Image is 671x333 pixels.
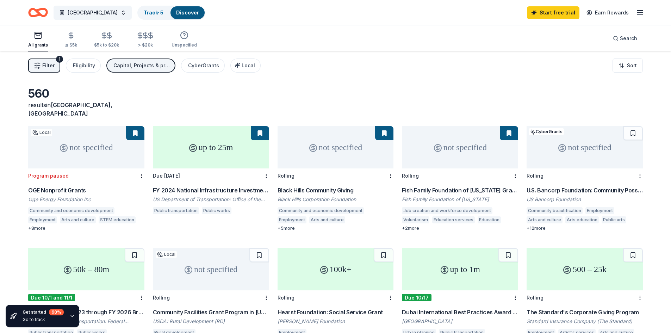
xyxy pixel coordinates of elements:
button: Track· 5Discover [137,6,205,20]
button: Search [607,31,643,45]
div: Energy resources [348,216,389,223]
div: [PERSON_NAME] Foundation [278,318,394,325]
div: + 2 more [402,226,518,231]
div: Community and economic development [28,207,114,214]
div: Unspecified [172,42,197,48]
div: Arts and culture [60,216,96,223]
div: Employment [28,216,57,223]
div: Rolling [278,295,294,301]
div: Due 10/17 [402,294,431,301]
div: Education [478,216,501,223]
div: USDA: Rural Development (RD) [153,318,269,325]
div: Community and economic development [278,207,364,214]
div: Community beautification [527,207,583,214]
button: CyberGrants [181,58,225,73]
div: results [28,101,144,118]
span: [GEOGRAPHIC_DATA] [68,8,118,17]
div: Black Hills Community Giving [278,186,394,195]
div: Local [31,129,52,136]
div: Voluntarism [402,216,429,223]
button: Unspecified [172,28,197,51]
div: $5k to $20k [94,42,119,48]
div: Fish Family Foundation of [US_STATE] Grants [402,186,518,195]
div: CyberGrants [529,128,564,135]
div: Standard Insurance Company (The Standard) [527,318,643,325]
div: Due [DATE] [153,173,180,179]
button: All grants [28,28,48,51]
div: Arts and culture [527,216,563,223]
div: Capital, Projects & programming [113,61,170,70]
span: [GEOGRAPHIC_DATA], [GEOGRAPHIC_DATA] [28,101,112,117]
div: Arts education [565,216,599,223]
div: Community Facilities Grant Program in [US_STATE] [153,308,269,316]
a: Start free trial [527,6,579,19]
div: Rolling [153,295,170,301]
button: Local [230,58,261,73]
div: All grants [28,42,48,48]
div: 60 % [49,309,64,315]
div: not specified [527,126,643,168]
div: + 5 more [278,226,394,231]
div: Public transportation [153,207,199,214]
button: $5k to $20k [94,29,119,51]
div: Get started [23,309,64,315]
div: Rolling [527,295,543,301]
a: not specifiedRollingFish Family Foundation of [US_STATE] GrantsFish Family Foundation of [US_STAT... [402,126,518,231]
div: Fish Family Foundation of [US_STATE] [402,196,518,203]
div: Job creation and workforce development [402,207,492,214]
div: Dubai International Best Practices Award for Sustainable Development [402,308,518,316]
div: 100k+ [278,248,394,290]
span: Search [620,34,637,43]
a: not specifiedRollingBlack Hills Community GivingBlack Hills Corporation FoundationCommunity and e... [278,126,394,231]
div: Rolling [402,173,419,179]
a: Earn Rewards [582,6,633,19]
a: not specifiedLocalProgram pausedOGE Nonprofit GrantsOge Energy Foundation IncCommunity and econom... [28,126,144,231]
span: Filter [42,61,55,70]
div: STEM education [99,216,136,223]
div: 1 [56,56,63,63]
div: Arts and culture [309,216,345,223]
button: Capital, Projects & programming [106,58,175,73]
div: not specified [28,126,144,168]
div: up to 1m [402,248,518,290]
div: up to 25m [153,126,269,168]
button: [GEOGRAPHIC_DATA] [54,6,132,20]
div: Employment [278,216,306,223]
div: US Department of Transportation: Office of the Secretary (OST) [153,196,269,203]
button: ≤ $5k [65,29,77,51]
span: Sort [627,61,637,70]
div: 50k – 80m [28,248,144,290]
div: OGE Nonprofit Grants [28,186,144,195]
span: Local [242,62,255,68]
div: 500 – 25k [527,248,643,290]
div: not specified [402,126,518,168]
button: Eligibility [66,58,101,73]
div: Eligibility [73,61,95,70]
div: Due 10/1 and 11/1 [28,294,75,301]
div: FY 2024 National Infrastructure Investments [153,186,269,195]
div: Rolling [278,173,294,179]
button: Sort [613,58,643,73]
div: 560 [28,87,144,101]
div: Black Hills Corporation Foundation [278,196,394,203]
div: ≤ $5k [65,42,77,48]
div: + 8 more [28,226,144,231]
div: U.S. Bancorp Foundation: Community Possible Grant Program [527,186,643,195]
div: Rolling [527,173,543,179]
div: Oge Energy Foundation Inc [28,196,144,203]
a: up to 25mDue [DATE]FY 2024 National Infrastructure InvestmentsUS Department of Transportation: Of... [153,126,269,216]
div: US Bancorp Foundation [527,196,643,203]
button: Filter1 [28,58,60,73]
a: Track· 5 [144,10,163,16]
div: not specified [153,248,269,290]
div: CyberGrants [188,61,219,70]
div: The Standard's Corporate Giving Program [527,308,643,316]
div: [GEOGRAPHIC_DATA] [402,318,518,325]
div: Hearst Foundation: Social Service Grant [278,308,394,316]
div: not specified [278,126,394,168]
div: + 12 more [527,226,643,231]
a: not specifiedCyberGrantsRollingU.S. Bancorp Foundation: Community Possible Grant ProgramUS Bancor... [527,126,643,231]
div: Program paused [28,173,69,179]
div: Employment [585,207,614,214]
div: > $20k [136,42,155,48]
